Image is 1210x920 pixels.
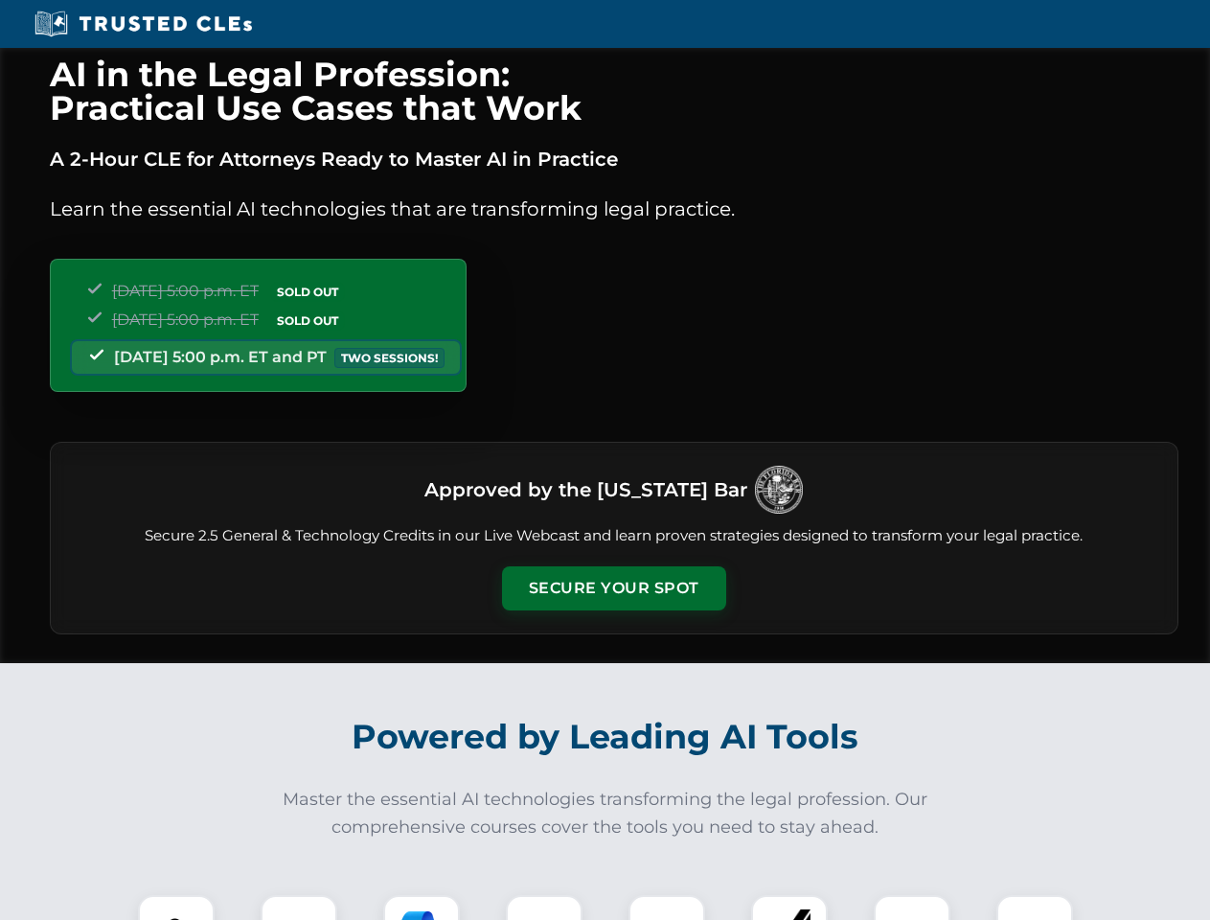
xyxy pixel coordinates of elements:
p: Master the essential AI technologies transforming the legal profession. Our comprehensive courses... [270,786,941,841]
h1: AI in the Legal Profession: Practical Use Cases that Work [50,57,1178,125]
span: SOLD OUT [270,282,345,302]
button: Secure Your Spot [502,566,726,610]
h3: Approved by the [US_STATE] Bar [424,472,747,507]
span: [DATE] 5:00 p.m. ET [112,310,259,329]
p: Secure 2.5 General & Technology Credits in our Live Webcast and learn proven strategies designed ... [74,525,1154,547]
span: SOLD OUT [270,310,345,331]
h2: Powered by Leading AI Tools [75,703,1136,770]
span: [DATE] 5:00 p.m. ET [112,282,259,300]
img: Trusted CLEs [29,10,258,38]
p: Learn the essential AI technologies that are transforming legal practice. [50,194,1178,224]
p: A 2-Hour CLE for Attorneys Ready to Master AI in Practice [50,144,1178,174]
img: Logo [755,466,803,514]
